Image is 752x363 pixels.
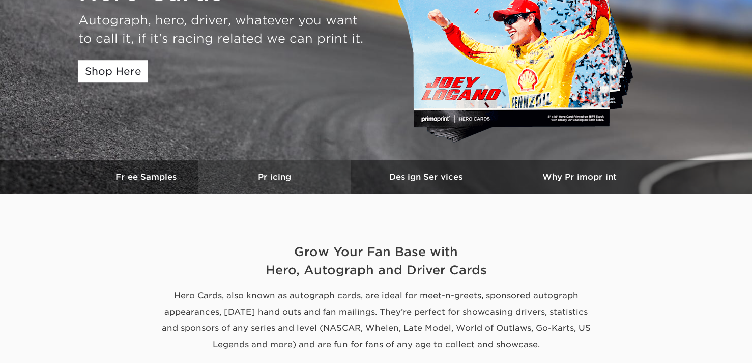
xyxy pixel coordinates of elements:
p: Hero Cards, also known as autograph cards, are ideal for meet-n-greets, sponsored autograph appea... [160,288,592,353]
a: Why Primoprint [503,160,656,194]
a: Shop Here [78,60,148,82]
a: Free Samples [96,160,198,194]
h3: Design Services [351,172,503,182]
a: Design Services [351,160,503,194]
h2: Grow Your Fan Base with Hero, Autograph and Driver Cards [78,243,674,280]
a: Pricing [198,160,351,194]
h3: Free Samples [96,172,198,182]
h3: Pricing [198,172,351,182]
div: Autograph, hero, driver, whatever you want to call it, if it's racing related we can print it. [78,11,368,48]
h3: Why Primoprint [503,172,656,182]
